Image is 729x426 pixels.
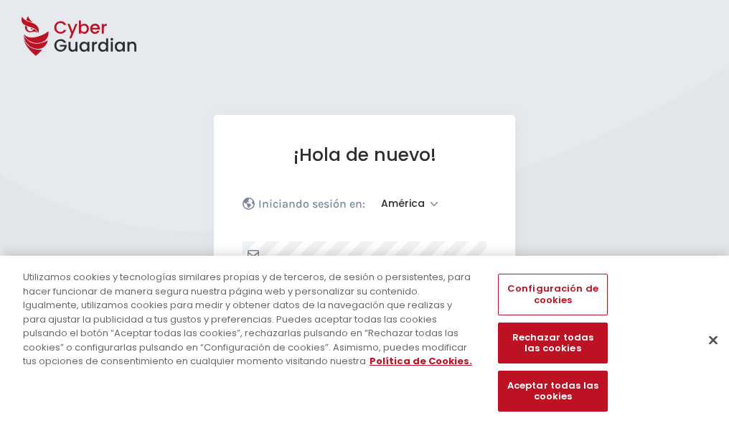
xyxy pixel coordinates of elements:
[23,270,476,369] div: Utilizamos cookies y tecnologías similares propias y de terceros, de sesión o persistentes, para ...
[243,144,486,166] h1: ¡Hola de nuevo!
[370,354,472,368] a: Más información sobre su privacidad, se abre en una nueva pestaña
[697,324,729,356] button: Cerrar
[498,274,607,315] button: Configuración de cookies, Abre el cuadro de diálogo del centro de preferencias.
[498,323,607,364] button: Rechazar todas las cookies
[498,371,607,412] button: Aceptar todas las cookies
[258,197,365,211] p: Iniciando sesión en:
